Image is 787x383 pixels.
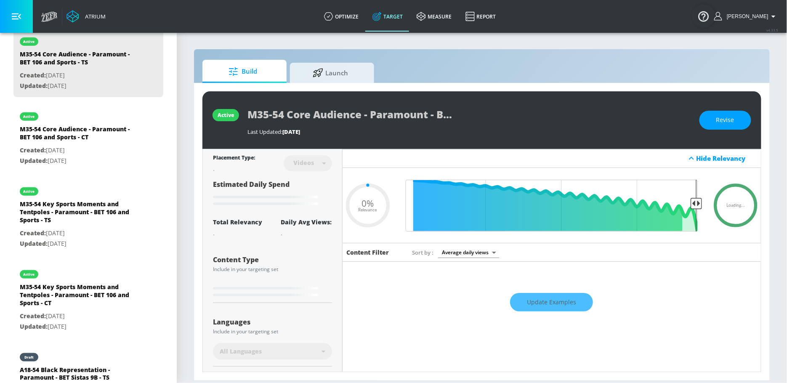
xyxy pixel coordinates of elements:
[714,11,779,21] button: [PERSON_NAME]
[20,283,138,311] div: M35-54 Key Sports Moments and Tentpoles - Paramount - BET 106 and Sports - CT
[20,50,138,70] div: M35-54 Core Audience - Paramount - BET 106 and Sports - TS
[298,63,362,83] span: Launch
[213,256,332,263] div: Content Type
[20,239,48,247] span: Updated:
[438,247,499,258] div: Average daily views
[20,145,138,156] p: [DATE]
[66,10,106,23] a: Atrium
[366,1,410,32] a: Target
[213,319,332,325] div: Languages
[716,115,734,125] span: Revise
[247,128,691,136] div: Last Updated:
[767,28,779,32] span: v 4.33.5
[699,111,751,130] button: Revise
[213,218,262,226] div: Total Relevancy
[218,112,234,119] div: active
[20,146,46,154] span: Created:
[20,70,138,81] p: [DATE]
[401,180,702,231] input: Final Threshold
[290,159,319,166] div: Videos
[20,311,138,322] p: [DATE]
[24,355,34,359] div: draft
[359,207,377,212] span: Relevance
[723,13,768,19] span: login as: samantha.yip@zefr.com
[211,61,275,82] span: Build
[20,200,138,228] div: M35-54 Key Sports Moments and Tentpoles - Paramount - BET 106 and Sports - TS
[20,81,138,91] p: [DATE]
[13,179,163,255] div: activeM35-54 Key Sports Moments and Tentpoles - Paramount - BET 106 and Sports - TSCreated:[DATE]...
[20,322,138,332] p: [DATE]
[20,82,48,90] span: Updated:
[459,1,503,32] a: Report
[20,71,46,79] span: Created:
[20,322,48,330] span: Updated:
[20,229,46,237] span: Created:
[343,149,761,168] div: Hide Relevancy
[281,218,332,226] div: Daily Avg Views:
[20,125,138,145] div: M35-54 Core Audience - Paramount - BET 106 and Sports - CT
[20,312,46,320] span: Created:
[213,180,290,189] span: Estimated Daily Spend
[24,272,35,277] div: active
[13,262,163,338] div: activeM35-54 Key Sports Moments and Tentpoles - Paramount - BET 106 and Sports - CTCreated:[DATE]...
[726,203,745,207] span: Loading...
[697,154,756,162] div: Hide Relevancy
[412,249,434,256] span: Sort by
[213,343,332,360] div: All Languages
[347,248,389,256] h6: Content Filter
[24,189,35,194] div: active
[13,29,163,97] div: activeM35-54 Core Audience - Paramount - BET 106 and Sports - TSCreated:[DATE]Updated:[DATE]
[362,199,374,208] span: 0%
[13,104,163,172] div: activeM35-54 Core Audience - Paramount - BET 106 and Sports - CTCreated:[DATE]Updated:[DATE]
[213,329,332,334] div: Include in your targeting set
[282,128,300,136] span: [DATE]
[82,13,106,20] div: Atrium
[20,228,138,239] p: [DATE]
[692,4,715,28] button: Open Resource Center
[213,267,332,272] div: Include in your targeting set
[410,1,459,32] a: measure
[20,156,138,166] p: [DATE]
[24,40,35,44] div: active
[317,1,366,32] a: optimize
[213,154,255,163] div: Placement Type:
[220,347,262,356] span: All Languages
[24,114,35,119] div: active
[20,239,138,249] p: [DATE]
[20,157,48,165] span: Updated:
[213,180,332,208] div: Estimated Daily Spend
